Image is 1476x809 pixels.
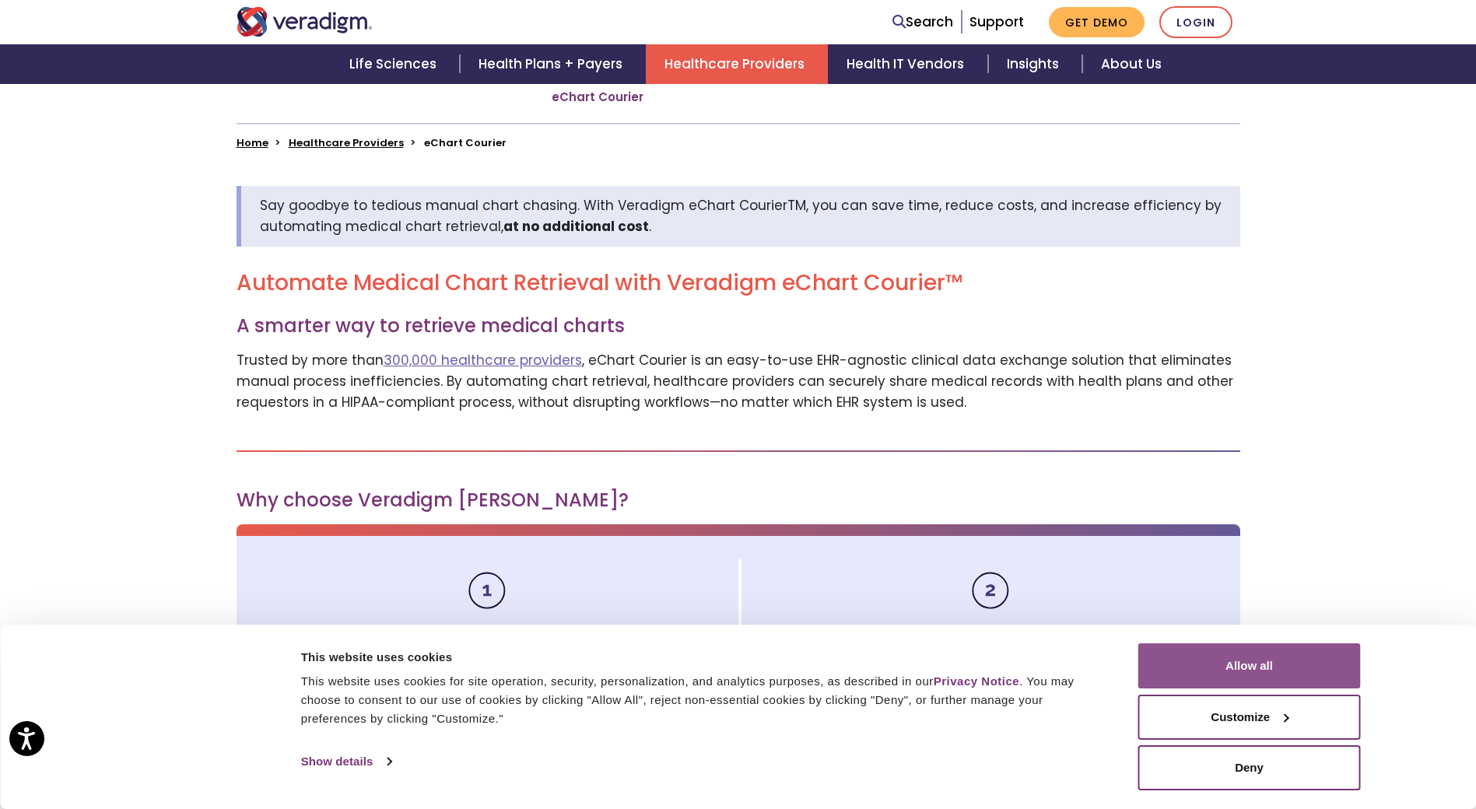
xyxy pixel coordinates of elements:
[289,135,404,150] a: Healthcare Providers
[237,270,1240,296] h2: Automate Medical Chart Retrieval with Veradigm eChart Courier™
[1138,745,1361,790] button: Deny
[237,350,1240,414] p: Trusted by more than , eChart Courier is an easy-to-use EHR-agnostic clinical data exchange solut...
[1138,643,1361,688] button: Allow all
[301,648,1103,667] div: This website uses cookies
[969,12,1024,31] a: Support
[331,44,460,84] a: Life Sciences
[237,315,1240,338] h3: A smarter way to retrieve medical charts
[384,351,582,369] a: 300,000 healthcare providers
[503,217,649,236] strong: at no additional cost
[1159,6,1232,38] a: Login
[1049,7,1145,37] a: Get Demo
[828,44,987,84] a: Health IT Vendors
[260,196,1222,236] span: Say goodbye to tedious manual chart chasing. With Veradigm eChart CourierTM, you can save time, r...
[892,12,953,33] a: Search
[237,135,268,150] a: Home
[268,622,706,640] h4: Save time and resources
[959,559,1022,622] img: icon-2.svg
[237,489,1240,512] h3: Why choose Veradigm [PERSON_NAME]?
[934,674,1019,688] a: Privacy Notice
[646,44,828,84] a: Healthcare Providers
[1082,44,1180,84] a: About Us
[301,750,391,773] a: Show details
[988,44,1082,84] a: Insights
[237,7,373,37] img: Veradigm logo
[456,559,518,622] img: icon-1.svg
[773,622,1208,640] h4: Increase efficiency
[460,44,646,84] a: Health Plans + Payers
[301,672,1103,728] div: This website uses cookies for site operation, security, personalization, and analytics purposes, ...
[552,89,643,105] a: eChart Courier
[1138,695,1361,740] button: Customize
